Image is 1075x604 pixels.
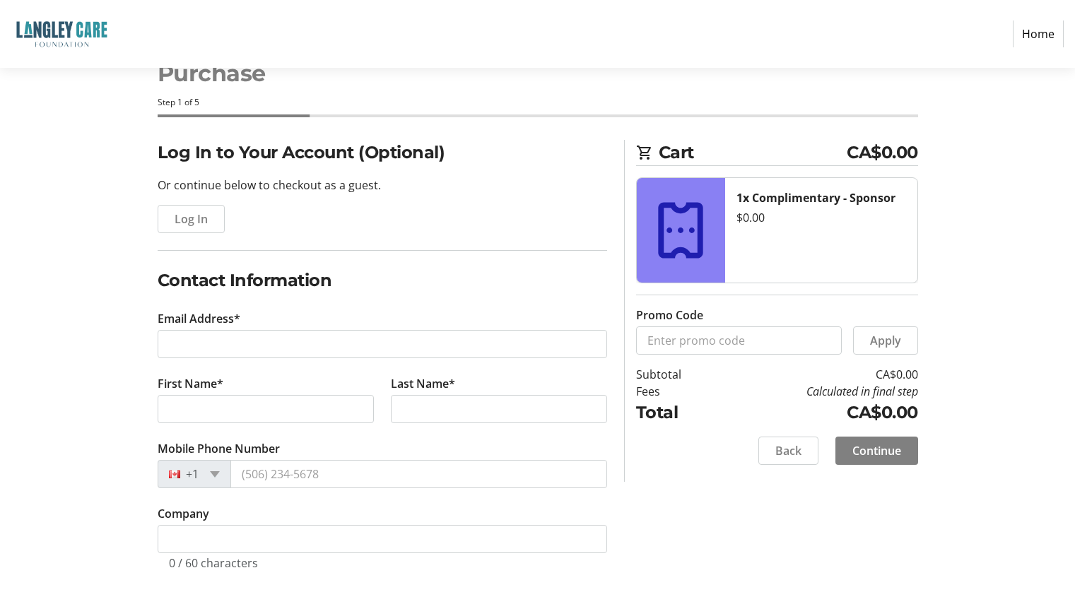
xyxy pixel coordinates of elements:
[659,140,847,165] span: Cart
[847,140,918,165] span: CA$0.00
[636,400,717,425] td: Total
[758,437,818,465] button: Back
[835,437,918,465] button: Continue
[1013,20,1064,47] a: Home
[853,326,918,355] button: Apply
[169,555,258,571] tr-character-limit: 0 / 60 characters
[158,505,209,522] label: Company
[636,366,717,383] td: Subtotal
[775,442,801,459] span: Back
[11,6,112,62] img: Langley Care Foundation 's Logo
[158,310,240,327] label: Email Address*
[158,440,280,457] label: Mobile Phone Number
[158,57,918,90] h1: Purchase
[717,400,918,425] td: CA$0.00
[717,383,918,400] td: Calculated in final step
[158,140,607,165] h2: Log In to Your Account (Optional)
[158,268,607,293] h2: Contact Information
[870,332,901,349] span: Apply
[230,460,607,488] input: (506) 234-5678
[175,211,208,227] span: Log In
[158,96,918,109] div: Step 1 of 5
[158,205,225,233] button: Log In
[391,375,455,392] label: Last Name*
[852,442,901,459] span: Continue
[736,209,906,226] div: $0.00
[636,326,842,355] input: Enter promo code
[158,375,223,392] label: First Name*
[717,366,918,383] td: CA$0.00
[158,177,607,194] p: Or continue below to checkout as a guest.
[636,307,703,324] label: Promo Code
[736,190,895,206] strong: 1x Complimentary - Sponsor
[636,383,717,400] td: Fees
